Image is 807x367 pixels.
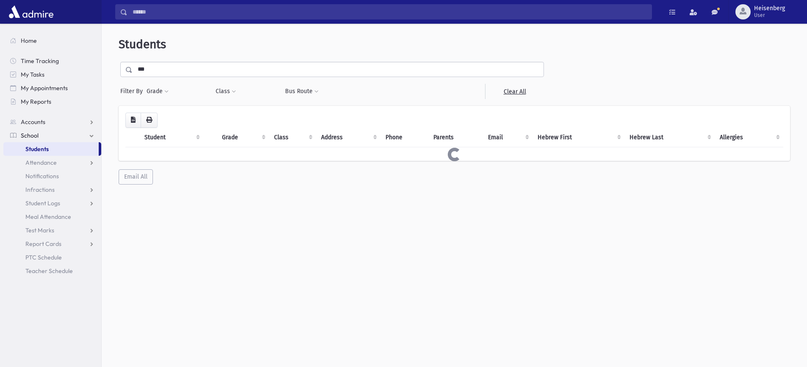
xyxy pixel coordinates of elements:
span: Attendance [25,159,57,166]
th: Class [269,128,316,147]
span: PTC Schedule [25,254,62,261]
span: Heisenberg [754,5,785,12]
th: Grade [217,128,269,147]
a: Student Logs [3,196,101,210]
span: Time Tracking [21,57,59,65]
input: Search [128,4,652,19]
a: My Reports [3,95,101,108]
span: Filter By [120,87,146,96]
th: Phone [380,128,428,147]
a: My Tasks [3,68,101,81]
a: My Appointments [3,81,101,95]
button: Grade [146,84,169,99]
button: Bus Route [285,84,319,99]
a: Time Tracking [3,54,101,68]
th: Address [316,128,380,147]
a: Students [3,142,99,156]
th: Student [139,128,203,147]
span: Accounts [21,118,45,126]
span: Notifications [25,172,59,180]
button: Class [215,84,236,99]
a: Infractions [3,183,101,196]
span: My Tasks [21,71,44,78]
a: Home [3,34,101,47]
button: CSV [125,113,141,128]
a: PTC Schedule [3,251,101,264]
a: School [3,129,101,142]
span: My Reports [21,98,51,105]
th: Hebrew Last [624,128,715,147]
a: Test Marks [3,224,101,237]
button: Print [141,113,158,128]
span: Infractions [25,186,55,193]
th: Hebrew First [532,128,624,147]
a: Clear All [485,84,544,99]
span: Home [21,37,37,44]
span: Students [119,37,166,51]
span: Teacher Schedule [25,267,73,275]
span: Report Cards [25,240,61,248]
th: Email [483,128,532,147]
a: Report Cards [3,237,101,251]
span: User [754,12,785,19]
a: Teacher Schedule [3,264,101,278]
th: Parents [428,128,483,147]
a: Notifications [3,169,101,183]
span: Meal Attendance [25,213,71,221]
span: Student Logs [25,199,60,207]
span: Test Marks [25,226,54,234]
a: Attendance [3,156,101,169]
button: Email All [119,169,153,185]
span: My Appointments [21,84,68,92]
a: Meal Attendance [3,210,101,224]
span: School [21,132,39,139]
th: Allergies [715,128,783,147]
span: Students [25,145,49,153]
img: AdmirePro [7,3,55,20]
a: Accounts [3,115,101,129]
